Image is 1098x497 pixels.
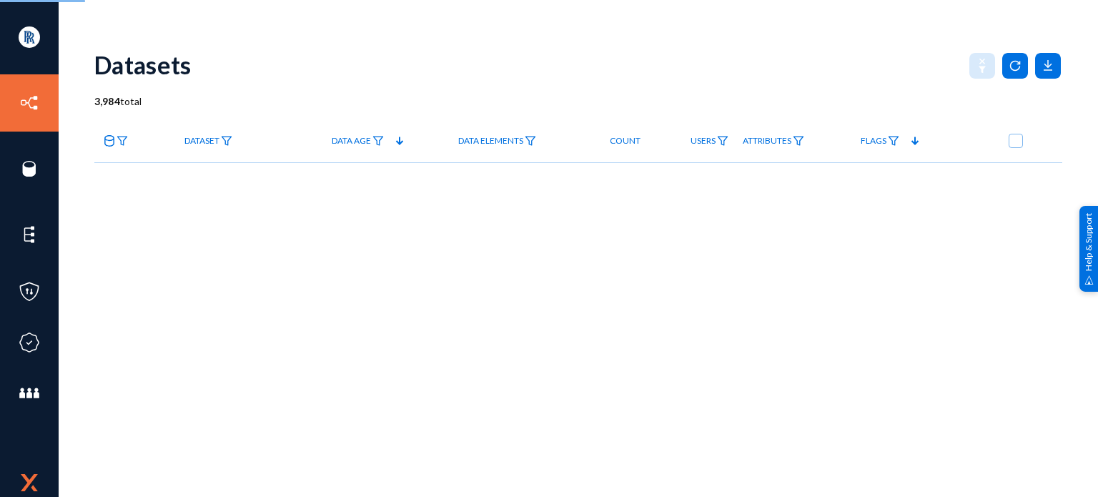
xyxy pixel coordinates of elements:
[19,332,40,353] img: icon-compliance.svg
[19,383,40,404] img: icon-members.svg
[19,281,40,302] img: icon-policies.svg
[19,26,40,48] img: ACg8ocIYTKoRdXkEwFzTB5MD8V-_dbWh6aohPNDc60sa0202AD9Ucmo=s96-c
[19,158,40,179] img: icon-sources.svg
[793,136,804,146] img: icon-filter.svg
[888,136,899,146] img: icon-filter.svg
[610,136,640,146] span: Count
[525,136,536,146] img: icon-filter.svg
[854,129,906,154] a: Flags
[372,136,384,146] img: icon-filter.svg
[861,136,886,146] span: Flags
[94,50,192,79] div: Datasets
[19,224,40,245] img: icon-elements.svg
[19,92,40,114] img: icon-inventory.svg
[691,136,716,146] span: Users
[717,136,728,146] img: icon-filter.svg
[117,136,128,146] img: icon-filter.svg
[325,129,391,154] a: Data Age
[458,136,523,146] span: Data Elements
[177,129,239,154] a: Dataset
[736,129,811,154] a: Attributes
[683,129,736,154] a: Users
[1079,205,1098,291] div: Help & Support
[743,136,791,146] span: Attributes
[451,129,543,154] a: Data Elements
[332,136,371,146] span: Data Age
[94,95,142,107] span: total
[221,136,232,146] img: icon-filter.svg
[1084,275,1094,285] img: help_support.svg
[94,95,120,107] b: 3,984
[184,136,219,146] span: Dataset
